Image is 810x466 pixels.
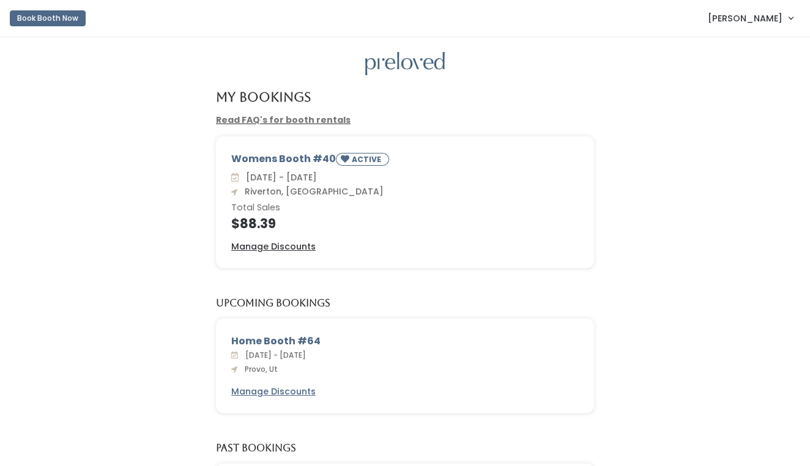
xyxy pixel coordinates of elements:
[216,114,351,126] a: Read FAQ's for booth rentals
[241,171,317,183] span: [DATE] - [DATE]
[231,240,316,253] a: Manage Discounts
[216,443,296,454] h5: Past Bookings
[231,385,316,398] u: Manage Discounts
[231,385,316,398] a: Manage Discounts
[216,90,311,104] h4: My Bookings
[216,298,330,309] h5: Upcoming Bookings
[708,12,782,25] span: [PERSON_NAME]
[240,185,384,198] span: Riverton, [GEOGRAPHIC_DATA]
[231,203,579,213] h6: Total Sales
[240,350,306,360] span: [DATE] - [DATE]
[10,10,86,26] button: Book Booth Now
[240,364,278,374] span: Provo, Ut
[696,5,805,31] a: [PERSON_NAME]
[365,52,445,76] img: preloved logo
[231,334,579,349] div: Home Booth #64
[10,5,86,32] a: Book Booth Now
[352,154,384,165] small: ACTIVE
[231,216,579,231] h4: $88.39
[231,152,579,171] div: Womens Booth #40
